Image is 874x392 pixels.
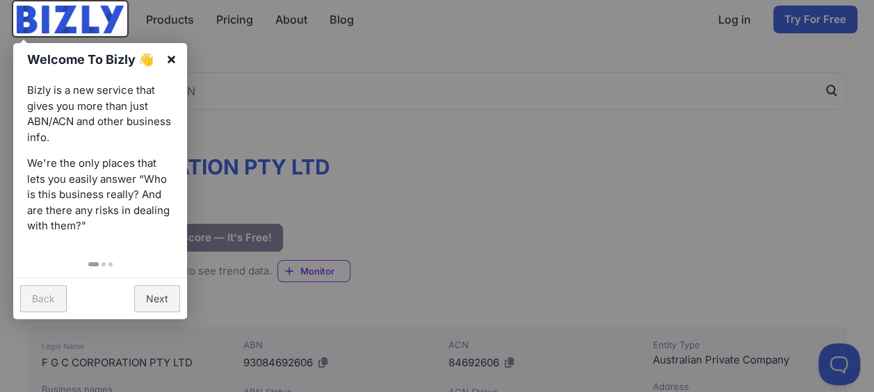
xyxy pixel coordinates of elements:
[27,83,173,145] p: Bizly is a new service that gives you more than just ABN/ACN and other business info.
[134,285,180,312] a: Next
[20,285,67,312] a: Back
[27,50,159,69] h1: Welcome To Bizly 👋
[27,156,173,234] p: We're the only places that lets you easily answer “Who is this business really? And are there any...
[156,43,187,74] a: ×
